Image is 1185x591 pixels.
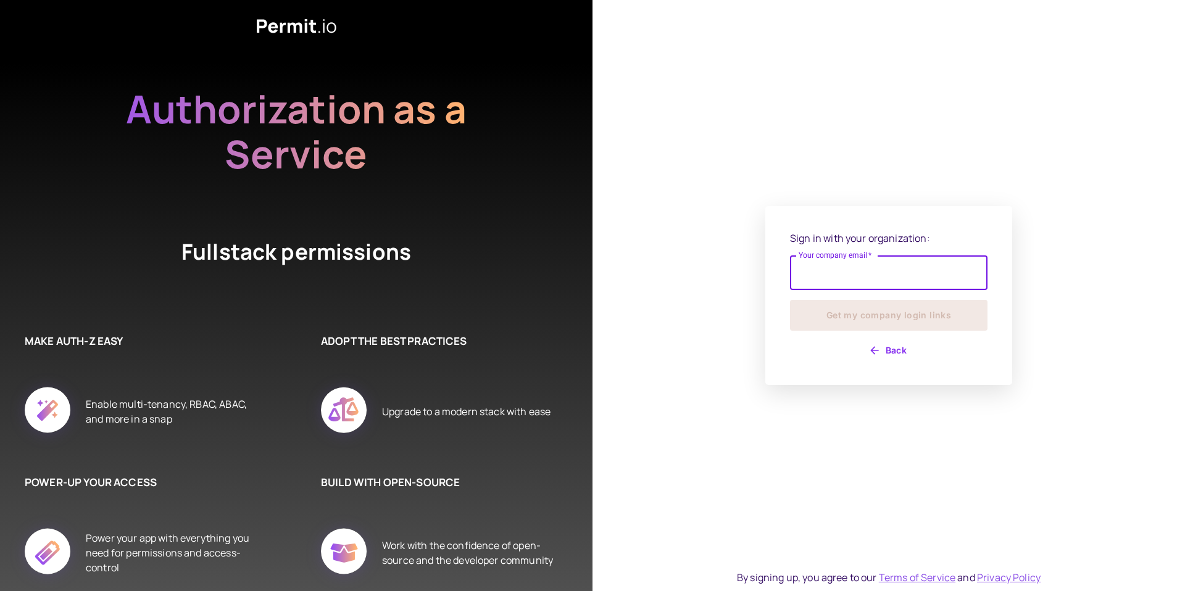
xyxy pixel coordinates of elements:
[382,515,555,591] div: Work with the confidence of open-source and the developer community
[790,231,987,246] p: Sign in with your organization:
[382,373,551,450] div: Upgrade to a modern stack with ease
[799,250,872,260] label: Your company email
[879,571,955,584] a: Terms of Service
[25,333,259,349] h6: MAKE AUTH-Z EASY
[86,373,259,450] div: Enable multi-tenancy, RBAC, ABAC, and more in a snap
[86,515,259,591] div: Power your app with everything you need for permissions and access-control
[136,237,457,284] h4: Fullstack permissions
[790,341,987,360] button: Back
[737,570,1041,585] div: By signing up, you agree to our and
[790,300,987,331] button: Get my company login links
[977,571,1041,584] a: Privacy Policy
[86,86,506,176] h2: Authorization as a Service
[25,474,259,490] h6: POWER-UP YOUR ACCESS
[321,474,555,490] h6: BUILD WITH OPEN-SOURCE
[321,333,555,349] h6: ADOPT THE BEST PRACTICES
